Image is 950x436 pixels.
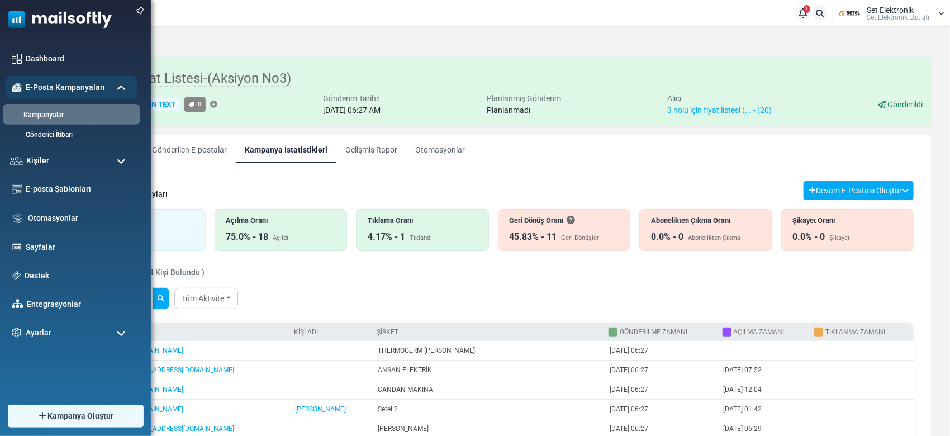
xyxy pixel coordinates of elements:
div: Abonelikten Çıkma [688,234,740,243]
a: Tıklanma Zamanı [825,328,885,336]
a: 3 nolu için fiyat listesi (... - (20) [667,106,772,115]
div: Alıcı [667,93,772,105]
img: support-icon.svg [12,271,21,280]
span: ( 24 Kişi Bulundu ) [140,268,205,277]
td: [DATE] 06:27 [604,400,718,419]
img: User Logo [836,5,864,22]
td: [DATE] 12:04 [718,380,810,400]
span: Set Elektronik Ltd. şti. [867,14,931,21]
span: E-Posta Kampanyaları [26,82,105,93]
div: Plain Text [131,98,180,112]
button: Devam E-Postası Oluştur [804,181,914,200]
div: Planlanmış Gönderim [487,93,561,105]
div: 75.0% - 18 [226,230,269,244]
a: Açılma Zamanı [734,328,785,336]
a: Kampanyalar [3,110,137,121]
a: Kampanya İstatistikleri [236,135,336,163]
td: [DATE] 07:52 [718,361,810,380]
a: Gönderici İtibarı [6,130,134,140]
div: Gönderim Tarihi: [324,93,381,105]
div: Abonelikten Çıkma Oranı [651,215,761,226]
a: Tüm Aktivite [174,288,238,309]
td: Setel 2 [372,400,604,419]
span: Kişiler [26,155,49,167]
img: dashboard-icon.svg [12,54,22,64]
span: Planlanmadı [487,106,530,115]
img: campaigns-icon-active.png [12,83,22,92]
div: Geri Dönüşler [562,234,600,243]
div: [DATE] 06:27 AM [324,105,381,116]
div: 45.83% - 11 [510,230,557,244]
span: Set Elektronik [867,6,914,14]
a: Şirket [377,328,398,336]
a: Kişi Adı [294,328,318,336]
a: 1 [795,6,810,21]
a: [PERSON_NAME][EMAIL_ADDRESS][DOMAIN_NAME] [78,366,234,374]
a: Gönderilme Zamanı [620,328,687,336]
td: [DATE] 01:42 [718,400,810,419]
span: Ayarlar [26,327,51,339]
a: Otomasyonlar [28,212,131,224]
a: 0 [184,97,206,111]
a: Etiket Ekle [210,101,217,108]
a: User Logo Set Elektronik Set Elektronik Ltd. şti. [836,5,944,22]
span: 1 [804,5,810,13]
img: email-templates-icon.svg [12,184,22,194]
img: workflow.svg [12,212,24,225]
i: Bir e-posta alıcısına ulaşamadığında geri döner. Bu, dolu bir gelen kutusu nedeniyle geçici olara... [567,216,575,224]
a: E-posta Şablonları [26,183,131,195]
div: Açıldı [273,234,289,243]
a: [PERSON_NAME][EMAIL_ADDRESS][DOMAIN_NAME] [78,425,234,433]
div: 0.0% - 0 [793,230,825,244]
span: Gönderildi [887,100,923,109]
td: ANSAN ELEKTRİK [372,361,604,380]
a: [PERSON_NAME] [295,405,346,413]
td: [DATE] 06:27 [604,341,718,361]
a: Gönderilen E-postalar [143,135,236,163]
div: Tıklama Oranı [368,215,477,226]
div: Tıklandı [410,234,432,243]
div: 4.17% - 1 [368,230,405,244]
img: contacts-icon.svg [10,157,23,164]
div: Geri Dönüş Oranı [510,215,619,226]
a: Sayfalar [26,241,131,253]
a: Entegrasyonlar [27,298,131,310]
div: Şikayet Oranı [793,215,902,226]
td: [DATE] 06:27 [604,361,718,380]
a: Destek [25,270,131,282]
div: Şikayet [830,234,851,243]
a: Otomasyonlar [406,135,474,163]
td: THERMOGERM [PERSON_NAME] [372,341,604,361]
span: Kampanya Oluştur [47,410,113,422]
span: Ocak/2025 Fiyat Listesi-(Aksiyon No3) [64,70,291,87]
a: Gelişmiş Rapor [336,135,406,163]
div: 0.0% - 0 [651,230,683,244]
td: CANDAN MAKİNA [372,380,604,400]
a: Dashboard [26,53,131,65]
td: [DATE] 06:27 [604,380,718,400]
div: Açılma Oranı [226,215,336,226]
img: landing_pages.svg [12,242,22,252]
span: 0 [198,100,202,108]
img: settings-icon.svg [12,328,22,338]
